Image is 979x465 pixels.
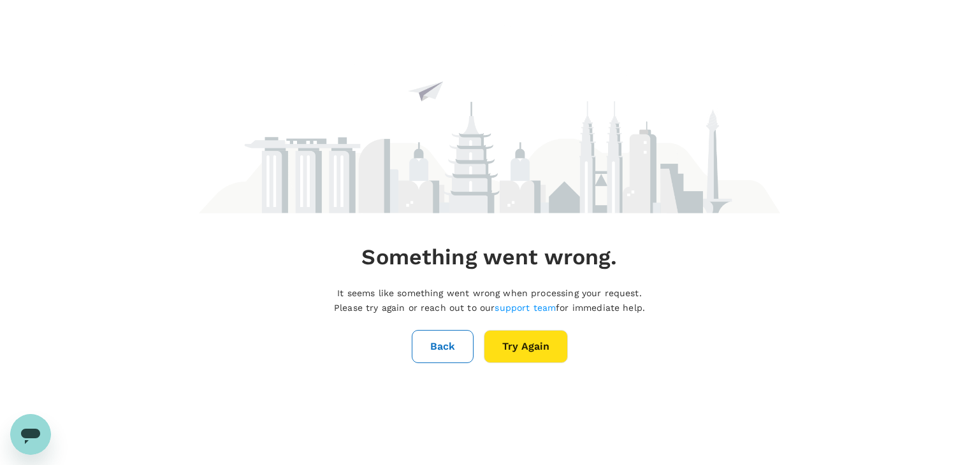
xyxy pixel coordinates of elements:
[334,286,645,315] p: It seems like something went wrong when processing your request. Please try again or reach out to...
[361,244,617,271] h4: Something went wrong.
[495,303,556,313] a: support team
[199,25,780,213] img: maintenance
[10,414,51,455] iframe: Button to launch messaging window
[412,330,474,363] button: Back
[484,330,568,363] button: Try Again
